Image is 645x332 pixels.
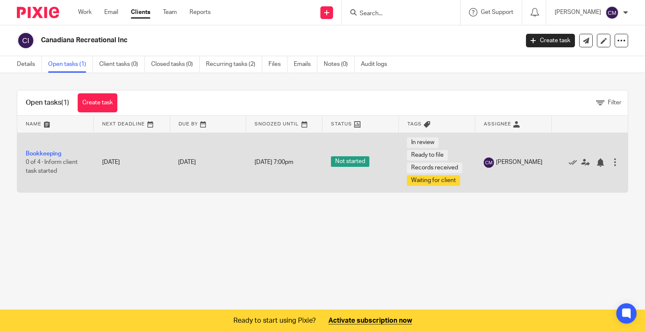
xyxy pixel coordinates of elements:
input: Search [359,10,435,18]
a: Email [104,8,118,16]
span: Records received [407,163,462,173]
a: Reports [190,8,211,16]
img: Pixie [17,7,59,18]
a: Notes (0) [324,56,355,73]
td: [DATE] [94,133,170,192]
span: [PERSON_NAME] [496,158,542,166]
img: svg%3E [605,6,619,19]
span: In review [407,137,439,148]
p: [PERSON_NAME] [555,8,601,16]
a: Clients [131,8,150,16]
a: Files [268,56,287,73]
a: Client tasks (0) [99,56,145,73]
a: Create task [526,34,575,47]
img: svg%3E [17,32,35,49]
a: Emails [294,56,317,73]
span: Filter [608,100,621,106]
span: Get Support [481,9,513,15]
h1: Open tasks [26,98,69,107]
a: Team [163,8,177,16]
span: Not started [331,156,369,167]
a: Create task [78,93,117,112]
a: Mark as done [569,158,581,166]
a: Closed tasks (0) [151,56,200,73]
span: Status [331,122,352,126]
span: Snoozed Until [255,122,299,126]
span: (1) [61,99,69,106]
a: Details [17,56,42,73]
a: Audit logs [361,56,393,73]
span: 0 of 4 · Inform client task started [26,159,78,174]
span: Waiting for client [407,175,460,186]
a: Recurring tasks (2) [206,56,262,73]
h2: Canadiana Recreational Inc [41,36,419,45]
span: [DATE] 7:00pm [255,159,293,165]
a: Bookkeeping [26,151,61,157]
span: Tags [407,122,422,126]
a: Open tasks (1) [48,56,93,73]
img: svg%3E [484,158,494,168]
span: [DATE] [178,159,196,165]
a: Work [78,8,92,16]
span: Ready to file [407,150,448,161]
